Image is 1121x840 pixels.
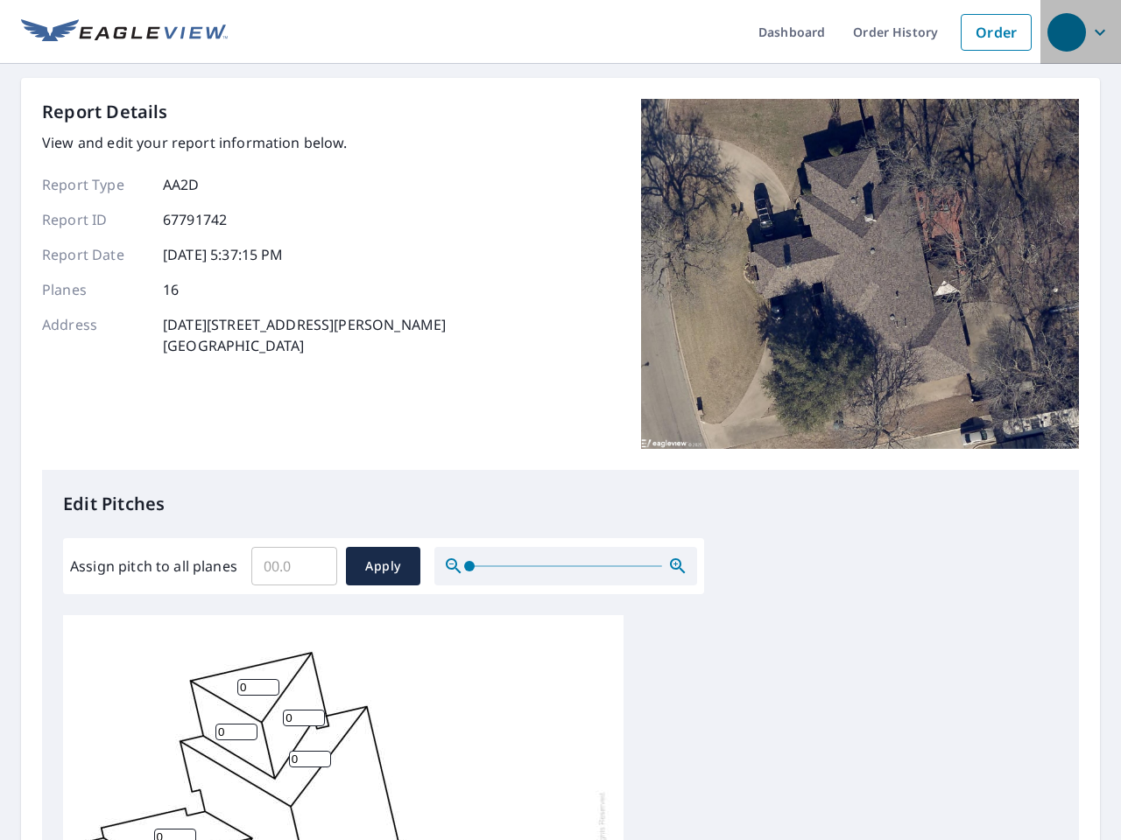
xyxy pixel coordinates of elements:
span: Apply [360,556,406,577]
p: Address [42,314,147,356]
p: Planes [42,279,147,300]
img: EV Logo [21,19,228,45]
p: 67791742 [163,209,227,230]
a: Order [961,14,1032,51]
img: Top image [641,99,1079,449]
p: AA2D [163,174,200,195]
p: Edit Pitches [63,491,1058,517]
button: Apply [346,547,420,585]
p: Report Details [42,99,168,125]
p: Report ID [42,209,147,230]
label: Assign pitch to all planes [70,556,237,577]
p: 16 [163,279,179,300]
p: [DATE] 5:37:15 PM [163,244,284,265]
p: Report Date [42,244,147,265]
p: View and edit your report information below. [42,132,446,153]
p: [DATE][STREET_ADDRESS][PERSON_NAME] [GEOGRAPHIC_DATA] [163,314,446,356]
p: Report Type [42,174,147,195]
input: 00.0 [251,542,337,591]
